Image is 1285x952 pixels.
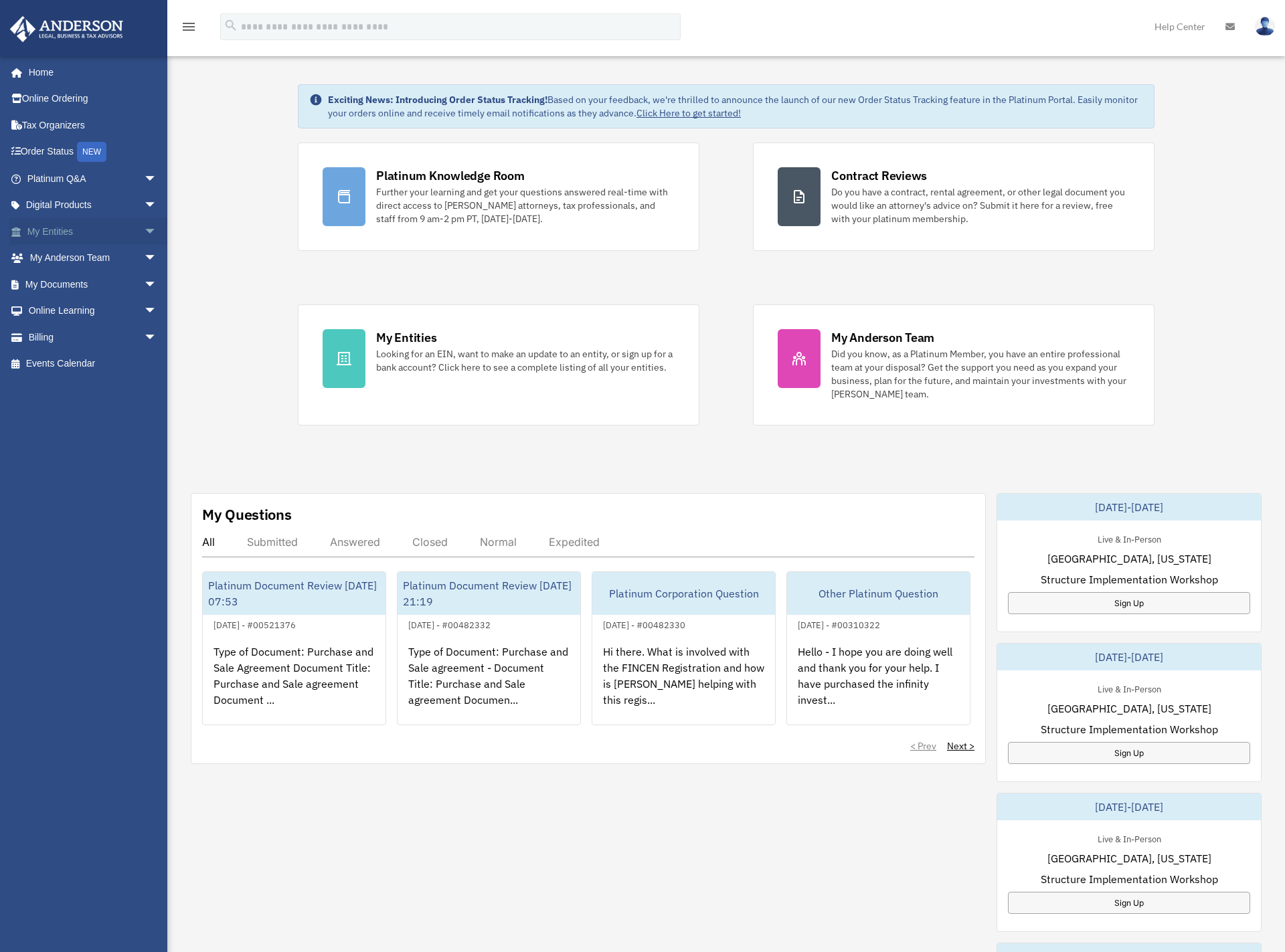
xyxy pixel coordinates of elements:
img: User Pic [1255,17,1275,36]
div: My Questions [202,504,292,525]
div: [DATE] - #00521376 [203,617,307,631]
div: Expedited [549,535,600,549]
div: Did you know, as a Platinum Member, you have an entire professional team at your disposal? Get th... [831,347,1130,401]
span: arrow_drop_down [144,218,171,246]
div: Platinum Corporation Question [592,572,775,615]
a: Tax Organizers [9,112,177,138]
div: Platinum Document Review [DATE] 21:19 [398,572,580,615]
div: My Entities [376,329,436,346]
a: Platinum Q&Aarrow_drop_down [9,165,177,192]
a: Click Here to get started! [636,107,741,119]
a: Platinum Knowledge Room Further your learning and get your questions answered real-time with dire... [298,142,699,251]
a: Order StatusNEW [9,138,177,166]
a: My Entitiesarrow_drop_down [9,218,177,245]
span: [GEOGRAPHIC_DATA], [US_STATE] [1047,551,1211,567]
a: Digital Productsarrow_drop_down [9,192,177,219]
div: Do you have a contract, rental agreement, or other legal document you would like an attorney's ad... [831,185,1130,225]
div: [DATE]-[DATE] [997,644,1261,670]
div: Other Platinum Question [787,572,970,615]
a: Events Calendar [9,351,177,377]
a: My Documentsarrow_drop_down [9,271,177,298]
div: [DATE]-[DATE] [997,494,1261,520]
strong: Exciting News: Introducing Order Status Tracking! [328,94,547,106]
a: Billingarrow_drop_down [9,324,177,351]
div: Live & In-Person [1087,681,1172,695]
span: arrow_drop_down [144,192,171,219]
a: Sign Up [1008,892,1250,914]
div: Based on your feedback, we're thrilled to announce the launch of our new Order Status Tracking fe... [328,93,1143,120]
div: Live & In-Person [1087,531,1172,545]
div: NEW [77,142,106,162]
span: Structure Implementation Workshop [1041,721,1218,737]
div: [DATE]-[DATE] [997,793,1261,820]
a: Sign Up [1008,592,1250,614]
span: arrow_drop_down [144,298,171,325]
div: Platinum Document Review [DATE] 07:53 [203,572,385,615]
a: Platinum Document Review [DATE] 21:19[DATE] - #00482332Type of Document: Purchase and Sale agreem... [397,571,581,725]
div: [DATE] - #00310322 [787,617,891,631]
a: My Anderson Teamarrow_drop_down [9,245,177,272]
div: Hi there. What is involved with the FINCEN Registration and how is [PERSON_NAME] helping with thi... [592,633,775,737]
div: Type of Document: Purchase and Sale Agreement Document Title: Purchase and Sale agreement Documen... [203,633,385,737]
span: arrow_drop_down [144,324,171,351]
a: Online Ordering [9,86,177,112]
a: Sign Up [1008,742,1250,764]
div: Contract Reviews [831,167,927,184]
div: Live & In-Person [1087,831,1172,845]
div: Type of Document: Purchase and Sale agreement - Document Title: Purchase and Sale agreement Docum... [398,633,580,737]
a: Next > [947,739,974,753]
div: Platinum Knowledge Room [376,167,525,184]
a: My Entities Looking for an EIN, want to make an update to an entity, or sign up for a bank accoun... [298,304,699,425]
img: Anderson Advisors Platinum Portal [6,16,127,42]
span: arrow_drop_down [144,165,171,193]
div: Closed [412,535,448,549]
a: Other Platinum Question[DATE] - #00310322Hello - I hope you are doing well and thank you for your... [786,571,970,725]
div: All [202,535,215,549]
div: Hello - I hope you are doing well and thank you for your help. I have purchased the infinity inve... [787,633,970,737]
span: Structure Implementation Workshop [1041,571,1218,587]
a: Home [9,59,171,86]
span: Structure Implementation Workshop [1041,871,1218,887]
div: Answered [330,535,380,549]
a: My Anderson Team Did you know, as a Platinum Member, you have an entire professional team at your... [753,304,1154,425]
span: [GEOGRAPHIC_DATA], [US_STATE] [1047,850,1211,866]
div: Further your learning and get your questions answered real-time with direct access to [PERSON_NAM... [376,185,675,225]
div: My Anderson Team [831,329,934,346]
a: Contract Reviews Do you have a contract, rental agreement, or other legal document you would like... [753,142,1154,251]
a: Online Learningarrow_drop_down [9,298,177,324]
a: menu [181,23,197,35]
i: search [224,18,238,33]
a: Platinum Document Review [DATE] 07:53[DATE] - #00521376Type of Document: Purchase and Sale Agreem... [202,571,386,725]
div: Normal [480,535,517,549]
a: Platinum Corporation Question[DATE] - #00482330Hi there. What is involved with the FINCEN Registr... [592,571,776,725]
div: Looking for an EIN, want to make an update to an entity, or sign up for a bank account? Click her... [376,347,675,374]
div: Submitted [247,535,298,549]
span: [GEOGRAPHIC_DATA], [US_STATE] [1047,700,1211,717]
span: arrow_drop_down [144,245,171,272]
div: [DATE] - #00482330 [592,617,696,631]
span: arrow_drop_down [144,271,171,298]
div: [DATE] - #00482332 [398,617,501,631]
i: menu [181,19,197,35]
